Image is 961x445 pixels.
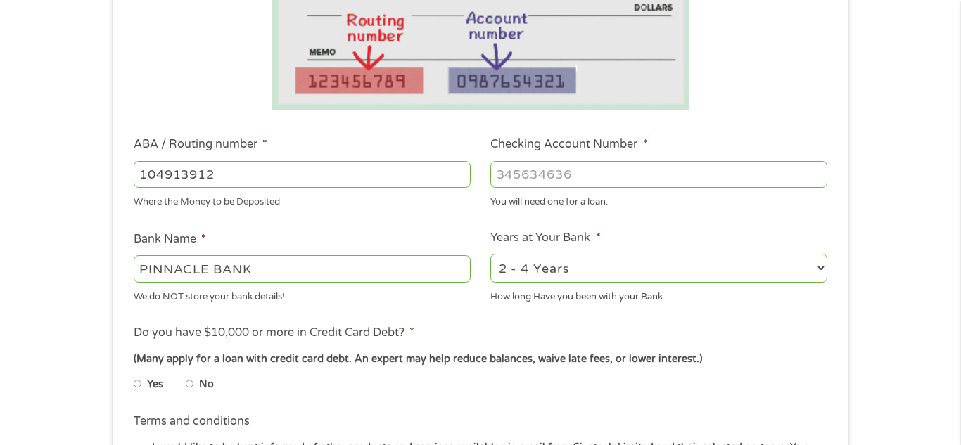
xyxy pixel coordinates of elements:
[134,161,471,188] input: 263177916
[490,161,827,188] input: 345634636
[134,352,827,367] div: (Many apply for a loan with credit card debt. An expert may help reduce balances, waive late fees...
[490,285,827,304] div: How long Have you been with your Bank
[134,232,206,247] label: Bank Name
[134,325,414,340] label: Do you have $10,000 or more in Credit Card Debt?
[490,137,647,152] label: Checking Account Number
[134,137,267,152] label: ABA / Routing number
[199,377,214,392] label: No
[134,414,250,429] label: Terms and conditions
[134,191,471,209] div: Where the Money to be Deposited
[147,377,163,392] label: Yes
[134,285,471,304] div: We do NOT store your bank details!
[490,231,600,245] label: Years at Your Bank
[490,191,827,209] div: You will need one for a loan.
